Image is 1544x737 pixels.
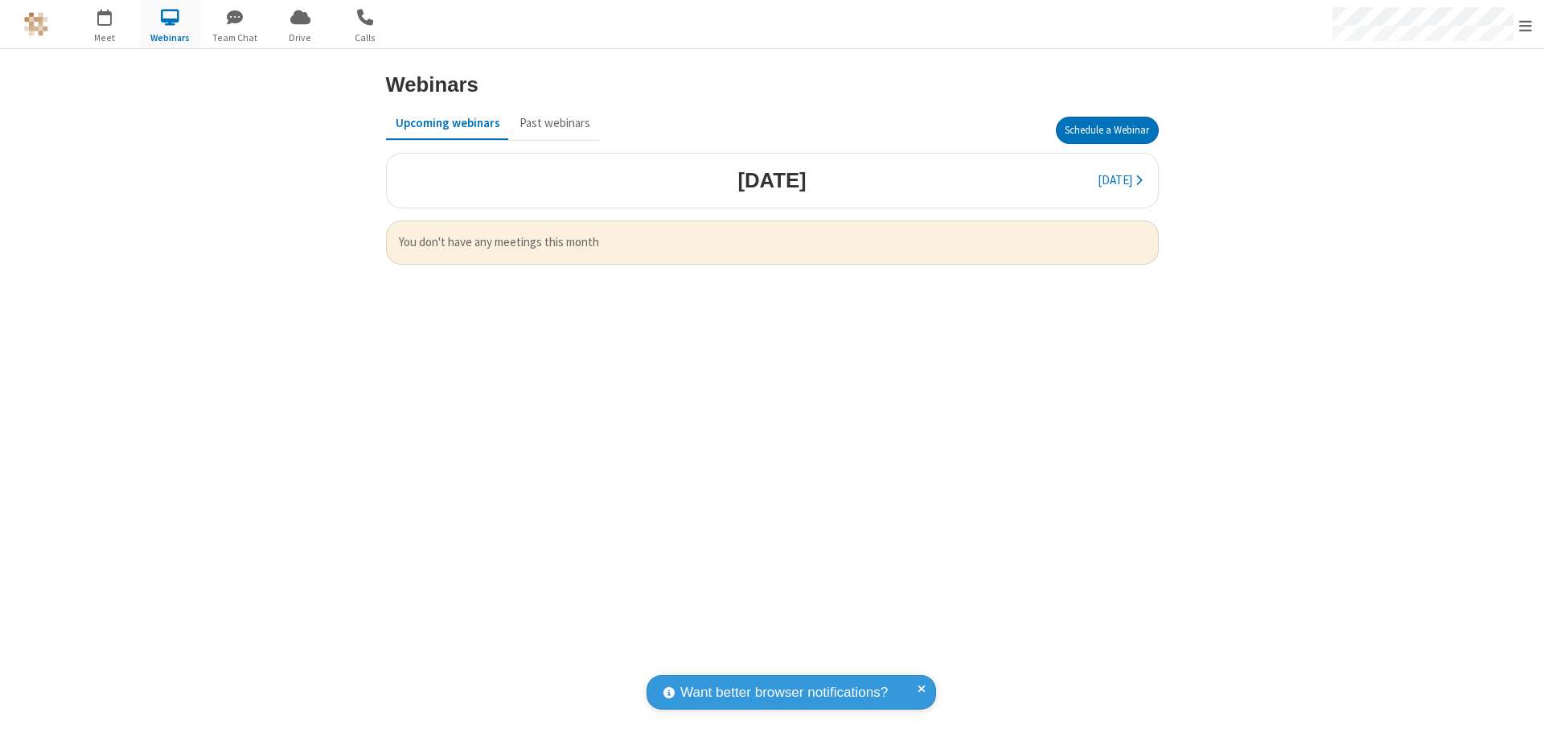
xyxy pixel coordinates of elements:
span: Team Chat [205,31,265,45]
button: Schedule a Webinar [1056,117,1159,144]
span: [DATE] [1098,172,1132,187]
span: Want better browser notifications? [680,682,888,703]
span: Calls [335,31,396,45]
img: QA Selenium DO NOT DELETE OR CHANGE [24,12,48,36]
button: Upcoming webinars [386,108,510,138]
span: Webinars [140,31,200,45]
button: [DATE] [1088,166,1152,196]
span: You don't have any meetings this month [399,233,1146,252]
button: Past webinars [510,108,600,138]
span: Drive [270,31,331,45]
span: Meet [75,31,135,45]
h3: Webinars [386,73,478,96]
h3: [DATE] [737,169,806,191]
